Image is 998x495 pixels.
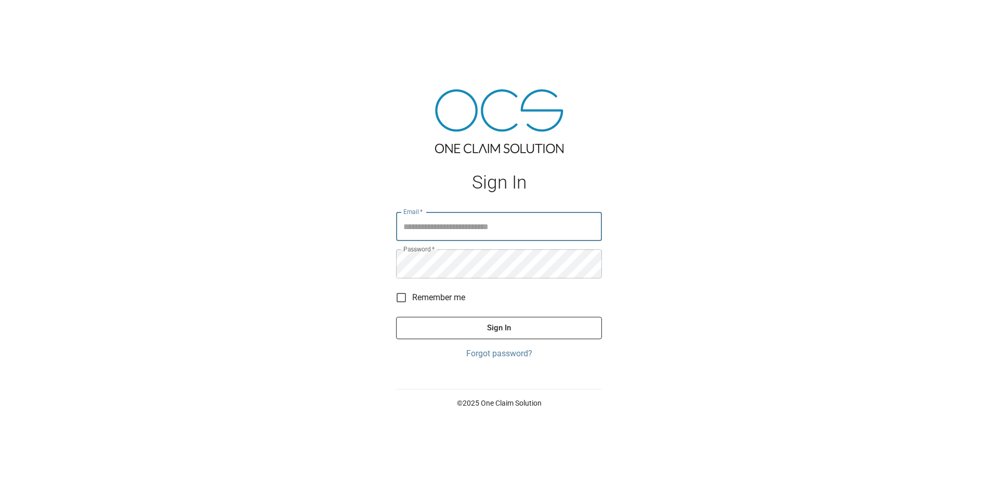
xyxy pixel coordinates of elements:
button: Sign In [396,317,602,339]
p: © 2025 One Claim Solution [396,398,602,408]
label: Password [403,245,435,253]
img: ocs-logo-white-transparent.png [12,6,54,27]
a: Forgot password? [396,347,602,360]
img: ocs-logo-tra.png [435,89,563,153]
label: Email [403,207,423,216]
h1: Sign In [396,172,602,193]
span: Remember me [412,291,465,304]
